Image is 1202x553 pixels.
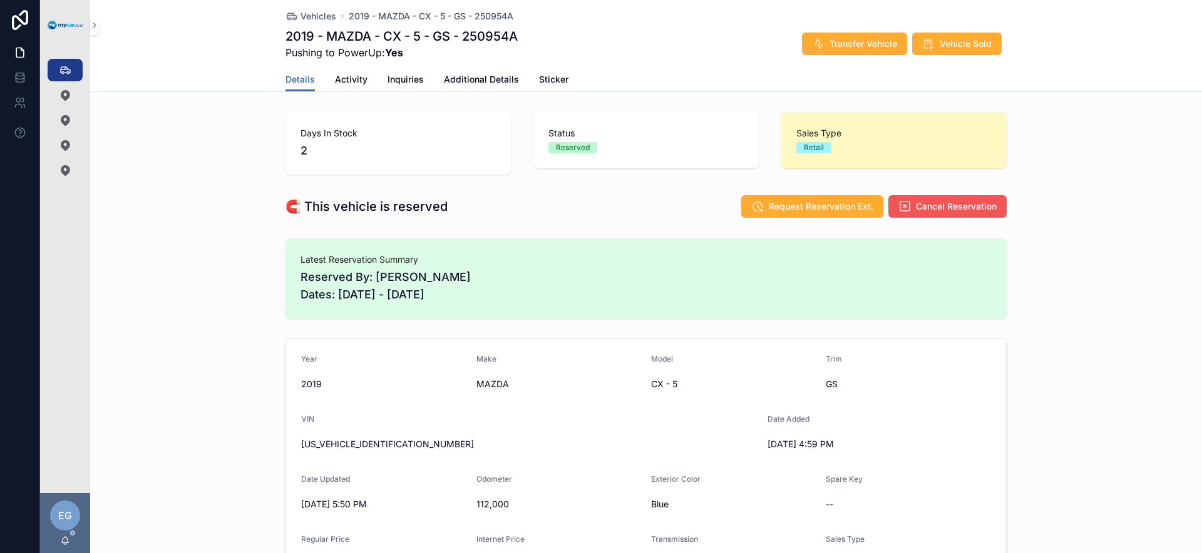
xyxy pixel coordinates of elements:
[802,33,907,55] button: Transfer Vehicle
[476,354,496,363] span: Make
[285,28,518,45] h1: 2019 - MAZDA - CX - 5 - GS - 250954A
[826,498,833,510] span: --
[301,414,314,424] span: VIN
[301,438,758,450] span: [US_VEHICLE_IDENTIFICATION_NUMBER]
[830,38,897,50] span: Transfer Vehicle
[651,534,698,544] span: Transmission
[940,38,992,50] span: Vehicle Sold
[888,195,1007,218] button: Cancel Reservation
[826,474,863,484] span: Spare Key
[768,438,933,450] span: [DATE] 4:59 PM
[285,198,448,215] h1: 🧲 This vehicle is reserved
[651,498,816,510] span: Blue
[58,508,72,523] span: EG
[556,142,590,153] div: Reserved
[285,73,315,86] span: Details
[335,73,367,86] span: Activity
[285,10,336,23] a: Vehicles
[444,73,519,86] span: Additional Details
[741,195,883,218] button: Request Reservation Ext.
[300,127,496,140] span: Days In Stock
[539,73,568,86] span: Sticker
[335,68,367,93] a: Activity
[300,10,336,23] span: Vehicles
[768,414,809,424] span: Date Added
[651,474,701,484] span: Exterior Color
[796,127,992,140] span: Sales Type
[349,10,513,23] a: 2019 - MAZDA - CX - 5 - GS - 250954A
[48,21,83,30] img: App logo
[300,142,496,160] span: 2
[476,498,642,510] span: 112,000
[40,50,90,198] div: scrollable content
[651,378,816,390] span: CX - 5
[385,46,403,59] strong: Yes
[916,200,997,213] span: Cancel Reservation
[476,474,512,484] span: Odometer
[826,354,842,363] span: Trim
[826,534,865,544] span: Sales Type
[548,127,744,140] span: Status
[651,354,673,363] span: Model
[388,73,424,86] span: Inquiries
[444,68,519,93] a: Additional Details
[769,200,873,213] span: Request Reservation Ext.
[301,354,317,363] span: Year
[300,253,992,266] span: Latest Reservation Summary
[804,142,824,153] div: Retail
[285,45,518,60] span: Pushing to PowerUp:
[301,498,466,510] span: [DATE] 5:50 PM
[301,534,349,544] span: Regular Price
[476,534,525,544] span: Internet Price
[301,474,350,484] span: Date Updated
[301,378,466,390] span: 2019
[826,378,991,390] span: GS
[476,378,642,390] span: MAZDA
[539,68,568,93] a: Sticker
[912,33,1002,55] button: Vehicle Sold
[300,268,992,303] span: Reserved By: [PERSON_NAME] Dates: [DATE] - [DATE]
[285,68,315,92] a: Details
[388,68,424,93] a: Inquiries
